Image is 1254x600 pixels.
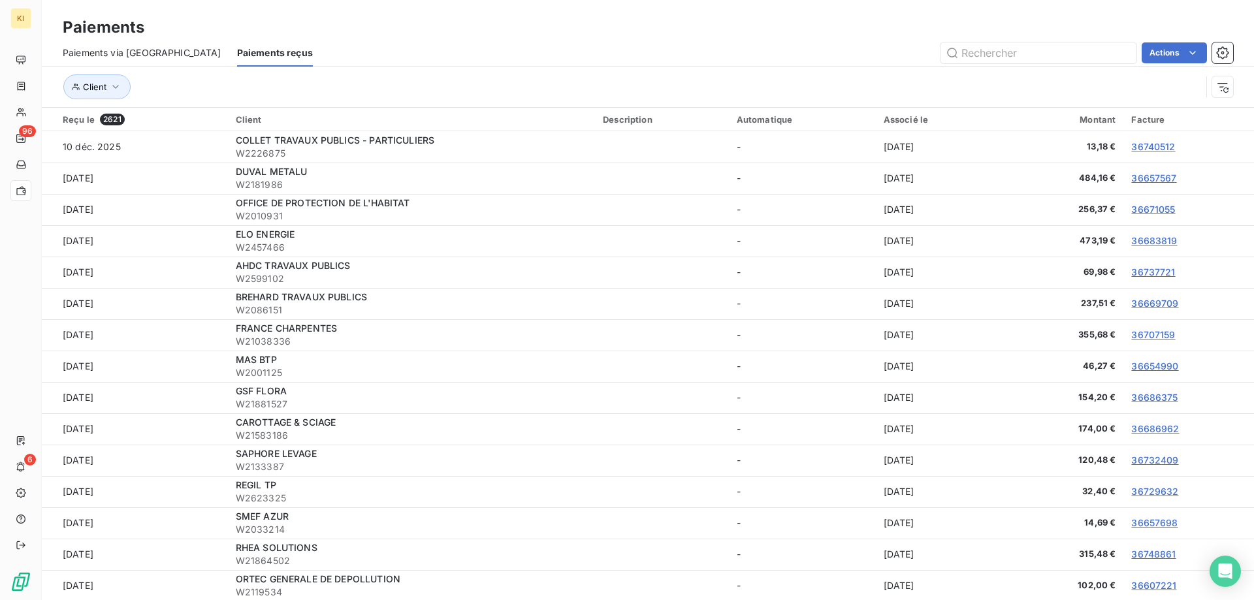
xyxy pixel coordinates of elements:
td: [DATE] [42,225,228,257]
td: - [729,225,876,257]
span: W21038336 [236,335,587,348]
span: W2086151 [236,304,587,317]
td: [DATE] [876,476,1000,507]
a: 36671055 [1131,204,1175,215]
span: W2010931 [236,210,587,223]
td: [DATE] [42,507,228,539]
a: 36732409 [1131,454,1178,466]
input: Rechercher [940,42,1136,63]
td: [DATE] [876,507,1000,539]
span: CAROTTAGE & SCIAGE [236,417,336,428]
div: Description [603,114,721,125]
span: 102,00 € [1008,579,1116,592]
span: 120,48 € [1008,454,1116,467]
span: 237,51 € [1008,297,1116,310]
span: W21881527 [236,398,587,411]
a: 36686375 [1131,392,1178,403]
div: Automatique [737,114,868,125]
h3: Paiements [63,16,144,39]
span: 46,27 € [1008,360,1116,373]
span: SMEF AZUR [236,511,289,522]
div: KI [10,8,31,29]
td: - [729,319,876,351]
span: 154,20 € [1008,391,1116,404]
td: [DATE] [876,288,1000,319]
a: 36707159 [1131,329,1175,340]
span: BREHARD TRAVAUX PUBLICS [236,291,367,302]
td: - [729,507,876,539]
td: [DATE] [42,288,228,319]
span: ELO ENERGIE [236,229,295,240]
span: COLLET TRAVAUX PUBLICS - PARTICULIERS [236,134,435,146]
span: 473,19 € [1008,234,1116,247]
td: - [729,445,876,476]
td: [DATE] [876,131,1000,163]
span: SAPHORE LEVAGE [236,448,317,459]
span: 14,69 € [1008,516,1116,529]
td: [DATE] [876,163,1000,194]
span: 174,00 € [1008,422,1116,435]
span: W2623325 [236,492,587,505]
span: GSF FLORA [236,385,287,396]
span: 69,98 € [1008,266,1116,279]
span: W2599102 [236,272,587,285]
td: - [729,131,876,163]
td: [DATE] [876,225,1000,257]
td: - [729,476,876,507]
td: [DATE] [42,194,228,225]
td: [DATE] [42,382,228,413]
a: 36654990 [1131,360,1178,371]
td: [DATE] [42,351,228,382]
span: W2181986 [236,178,587,191]
button: Actions [1142,42,1207,63]
a: 36669709 [1131,298,1178,309]
span: REGIL TP [236,479,276,490]
span: W2033214 [236,523,587,536]
td: [DATE] [876,257,1000,288]
td: - [729,163,876,194]
a: 36683819 [1131,235,1177,246]
span: W2001125 [236,366,587,379]
span: RHEA SOLUTIONS [236,542,317,553]
td: [DATE] [42,257,228,288]
span: W21583186 [236,429,587,442]
td: - [729,539,876,570]
button: Client [63,74,131,99]
div: Open Intercom Messenger [1210,556,1241,587]
td: [DATE] [42,476,228,507]
a: 36740512 [1131,141,1175,152]
a: 36657567 [1131,172,1176,183]
span: Paiements via [GEOGRAPHIC_DATA] [63,46,221,59]
a: 36657698 [1131,517,1178,528]
span: 484,16 € [1008,172,1116,185]
td: [DATE] [42,163,228,194]
span: W2119534 [236,586,587,599]
span: Client [83,82,106,92]
td: [DATE] [876,413,1000,445]
span: 256,37 € [1008,203,1116,216]
a: 36686962 [1131,423,1179,434]
span: OFFICE DE PROTECTION DE L'HABITAT [236,197,410,208]
img: Logo LeanPay [10,571,31,592]
span: Paiements reçus [237,46,313,59]
span: FRANCE CHARPENTES [236,323,338,334]
a: 36607221 [1131,580,1176,591]
td: - [729,351,876,382]
span: 6 [24,454,36,466]
div: Reçu le [63,114,220,125]
a: 36748861 [1131,548,1176,560]
td: [DATE] [42,445,228,476]
td: [DATE] [42,413,228,445]
span: 32,40 € [1008,485,1116,498]
div: Associé le [884,114,992,125]
span: W2133387 [236,460,587,473]
span: W21864502 [236,554,587,567]
span: MAS BTP [236,354,277,365]
span: 315,48 € [1008,548,1116,561]
td: - [729,194,876,225]
td: [DATE] [876,382,1000,413]
td: - [729,257,876,288]
div: Client [236,114,587,125]
td: [DATE] [876,445,1000,476]
span: 96 [19,125,36,137]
